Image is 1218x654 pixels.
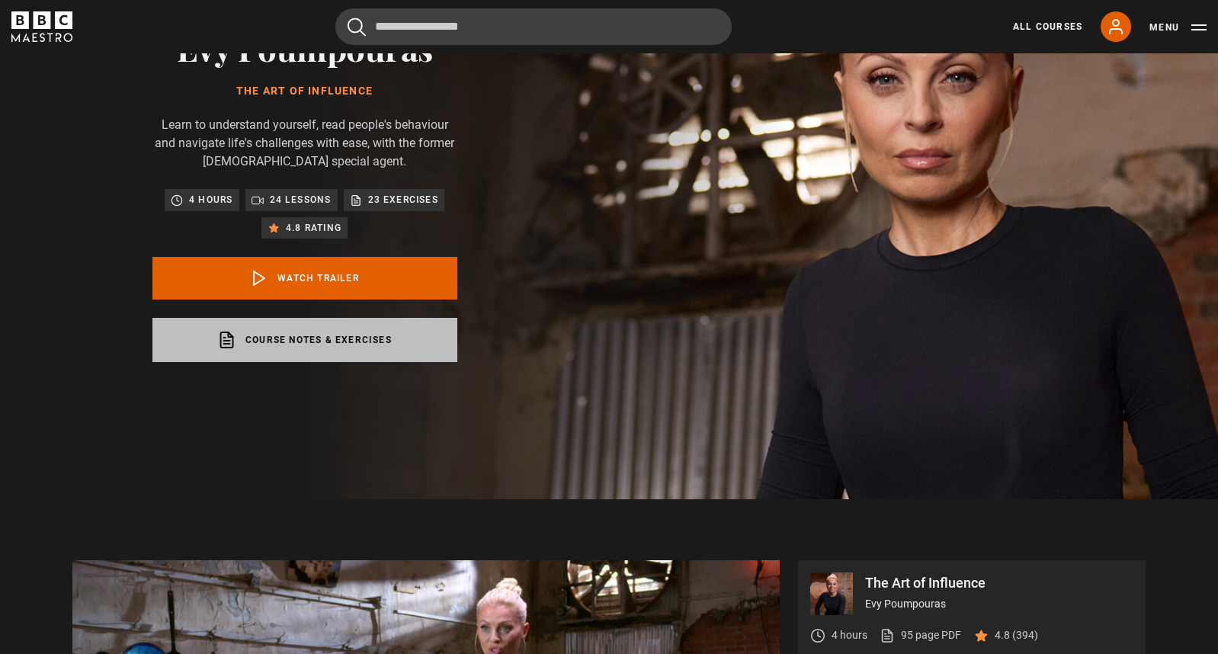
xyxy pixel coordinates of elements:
p: Evy Poumpouras [865,596,1133,612]
p: The Art of Influence [865,576,1133,590]
button: Toggle navigation [1149,20,1207,35]
p: Learn to understand yourself, read people's behaviour and navigate life's challenges with ease, w... [152,116,457,171]
button: Submit the search query [348,18,366,37]
p: 23 exercises [368,192,438,207]
h2: Evy Poumpouras [152,28,457,67]
a: Course notes & exercises [152,318,457,362]
input: Search [335,8,732,45]
p: 4.8 rating [286,220,341,236]
p: 24 lessons [270,192,332,207]
p: 4 hours [189,192,232,207]
p: 4.8 (394) [995,627,1038,643]
h1: The Art of Influence [152,85,457,98]
a: Watch Trailer [152,257,457,300]
p: 4 hours [832,627,867,643]
svg: BBC Maestro [11,11,72,42]
a: All Courses [1013,20,1082,34]
a: 95 page PDF [880,627,961,643]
